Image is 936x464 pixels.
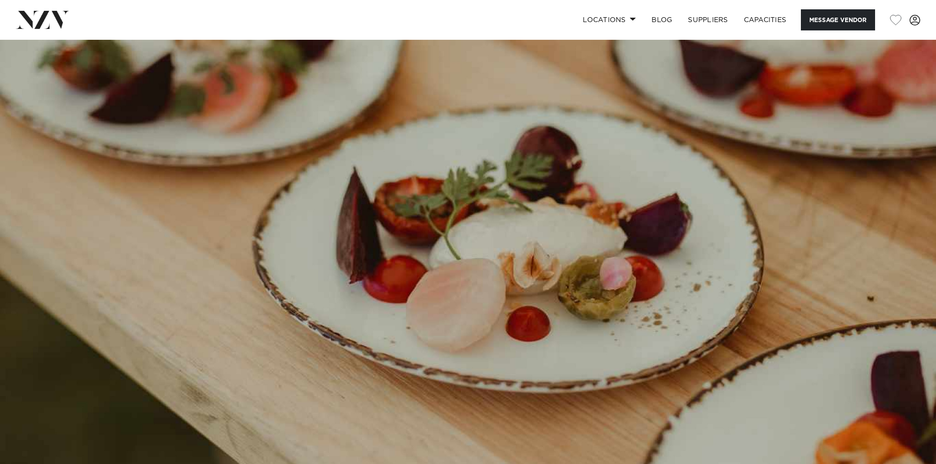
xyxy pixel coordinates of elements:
[575,9,644,30] a: Locations
[801,9,875,30] button: Message Vendor
[16,11,69,28] img: nzv-logo.png
[736,9,794,30] a: Capacities
[680,9,736,30] a: SUPPLIERS
[644,9,680,30] a: BLOG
